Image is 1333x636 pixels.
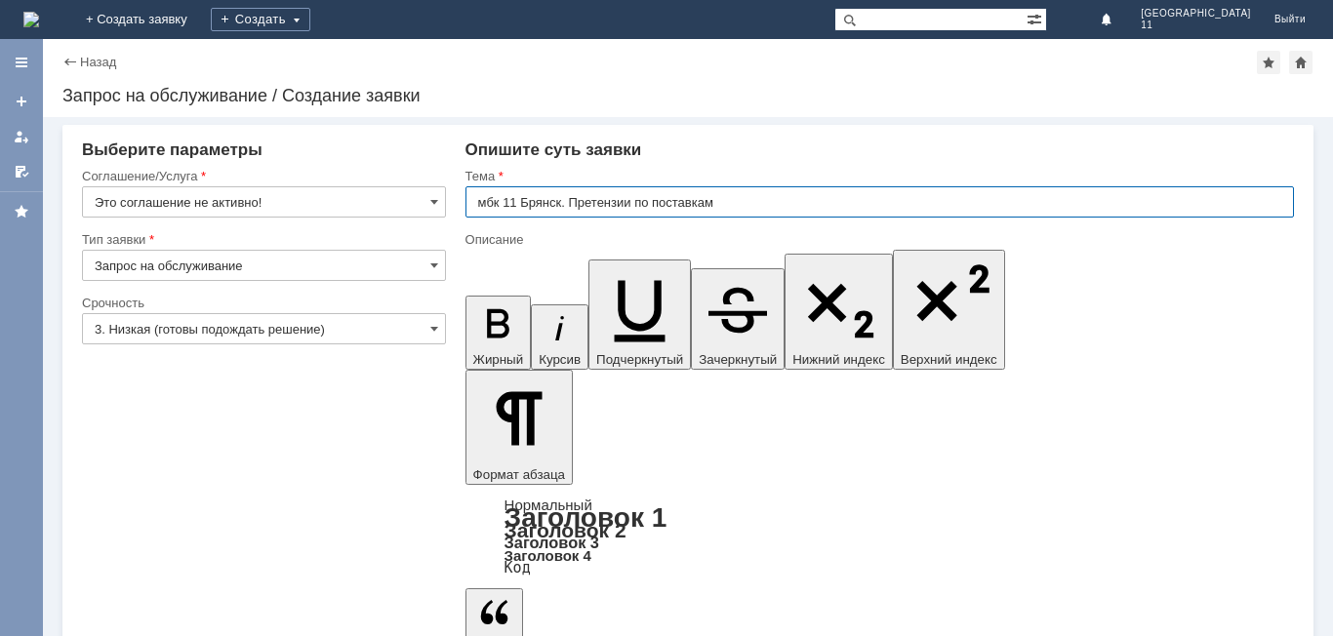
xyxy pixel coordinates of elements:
span: Расширенный поиск [1027,9,1046,27]
a: Заголовок 4 [505,547,591,564]
div: Формат абзаца [465,498,1294,575]
div: Соглашение/Услуга [82,170,442,182]
div: Тема [465,170,1290,182]
div: Запрос на обслуживание / Создание заявки [62,86,1313,105]
button: Зачеркнутый [691,268,785,370]
div: Тип заявки [82,233,442,246]
span: Нижний индекс [792,352,885,367]
a: Заголовок 3 [505,534,599,551]
a: Нормальный [505,497,592,513]
span: Подчеркнутый [596,352,683,367]
span: Зачеркнутый [699,352,777,367]
span: 11 [1141,20,1251,31]
a: Создать заявку [6,86,37,117]
a: Код [505,559,531,576]
div: Срочность [82,297,442,309]
span: [GEOGRAPHIC_DATA] [1141,8,1251,20]
a: Перейти на домашнюю страницу [23,12,39,27]
button: Жирный [465,296,532,370]
span: Верхний индекс [901,352,997,367]
div: Добавить в избранное [1257,51,1280,74]
a: Заголовок 2 [505,519,626,541]
a: Назад [80,55,116,69]
button: Нижний индекс [785,254,893,370]
a: Мои согласования [6,156,37,187]
span: Формат абзаца [473,467,565,482]
img: logo [23,12,39,27]
span: Жирный [473,352,524,367]
div: Описание [465,233,1290,246]
div: Сделать домашней страницей [1289,51,1313,74]
span: Выберите параметры [82,140,263,159]
a: Заголовок 1 [505,502,667,533]
button: Подчеркнутый [588,259,691,370]
button: Курсив [531,304,588,370]
a: Мои заявки [6,121,37,152]
button: Верхний индекс [893,250,1005,370]
button: Формат абзаца [465,370,573,485]
div: Создать [211,8,310,31]
span: Курсив [539,352,581,367]
span: Опишите суть заявки [465,140,642,159]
